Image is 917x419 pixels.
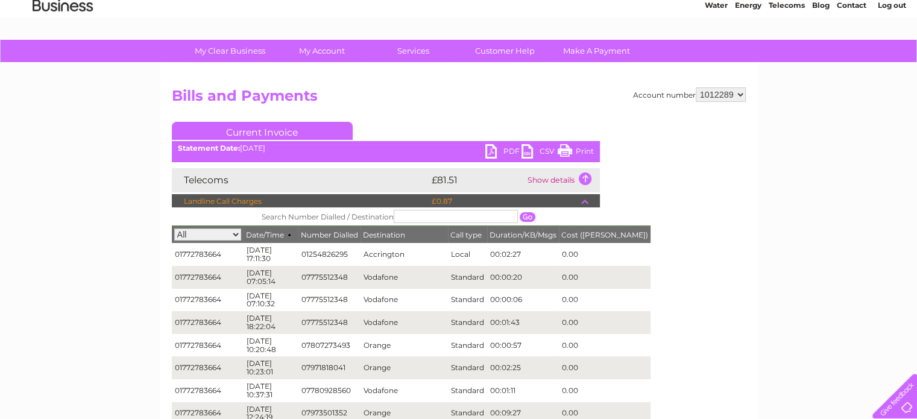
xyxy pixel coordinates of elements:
td: Standard [448,356,487,379]
td: 0.00 [559,379,651,402]
span: Call type [450,230,482,239]
td: 07971818041 [298,356,361,379]
div: [DATE] [172,144,600,153]
a: Print [558,144,594,162]
td: 07807273493 [298,334,361,357]
td: 0.00 [559,334,651,357]
a: Telecoms [769,51,805,60]
th: Search Number Dialled / Destination [172,207,651,226]
td: 00:01:43 [487,311,559,334]
td: [DATE] 07:05:14 [244,266,298,289]
td: Landline Call Charges [172,194,429,209]
td: 07775512348 [298,266,361,289]
td: 00:02:25 [487,356,559,379]
a: Services [364,40,463,62]
td: [DATE] 07:10:32 [244,289,298,312]
td: Vodafone [361,379,448,402]
td: Local [448,243,487,266]
span: Number Dialled [301,230,358,239]
td: 01772783664 [172,379,244,402]
td: 01772783664 [172,289,244,312]
td: 07775512348 [298,289,361,312]
a: Energy [735,51,761,60]
td: 07775512348 [298,311,361,334]
td: 0.00 [559,289,651,312]
td: Standard [448,266,487,289]
td: [DATE] 10:20:48 [244,334,298,357]
h2: Bills and Payments [172,87,746,110]
td: 00:00:20 [487,266,559,289]
td: 0.00 [559,266,651,289]
a: Log out [877,51,906,60]
td: Vodafone [361,311,448,334]
a: Water [705,51,728,60]
td: Standard [448,289,487,312]
td: Orange [361,334,448,357]
td: 01772783664 [172,334,244,357]
a: My Clear Business [180,40,280,62]
td: £0.87 [429,194,581,209]
td: 01772783664 [172,311,244,334]
td: 0.00 [559,311,651,334]
td: 07780928560 [298,379,361,402]
td: [DATE] 10:23:01 [244,356,298,379]
a: My Account [272,40,371,62]
td: 01254826295 [298,243,361,266]
td: 00:00:57 [487,334,559,357]
span: Cost ([PERSON_NAME]) [561,230,648,239]
a: CSV [522,144,558,162]
td: 0.00 [559,356,651,379]
td: 01772783664 [172,266,244,289]
a: Blog [812,51,830,60]
td: [DATE] 10:37:31 [244,379,298,402]
td: 0.00 [559,243,651,266]
td: Standard [448,379,487,402]
td: Show details [525,168,600,192]
a: Current Invoice [172,122,353,140]
td: Telecoms [172,168,429,192]
a: PDF [485,144,522,162]
td: 00:02:27 [487,243,559,266]
td: Orange [361,356,448,379]
span: Duration/KB/Msgs [490,230,556,239]
td: [DATE] 18:22:04 [244,311,298,334]
img: logo.png [32,31,93,68]
div: Account number [633,87,746,102]
span: Date/Time [246,230,296,239]
span: Destination [363,230,405,239]
td: Vodafone [361,266,448,289]
td: [DATE] 17:11:30 [244,243,298,266]
td: Accrington [361,243,448,266]
a: Customer Help [455,40,555,62]
div: Clear Business is a trading name of Verastar Limited (registered in [GEOGRAPHIC_DATA] No. 3667643... [174,7,744,58]
td: Standard [448,311,487,334]
a: Make A Payment [547,40,646,62]
td: Standard [448,334,487,357]
td: 01772783664 [172,243,244,266]
b: Statement Date: [178,143,240,153]
td: 01772783664 [172,356,244,379]
td: £81.51 [429,168,525,192]
td: Vodafone [361,289,448,312]
a: 0333 014 3131 [690,6,773,21]
a: Contact [837,51,866,60]
td: 00:00:06 [487,289,559,312]
td: 00:01:11 [487,379,559,402]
